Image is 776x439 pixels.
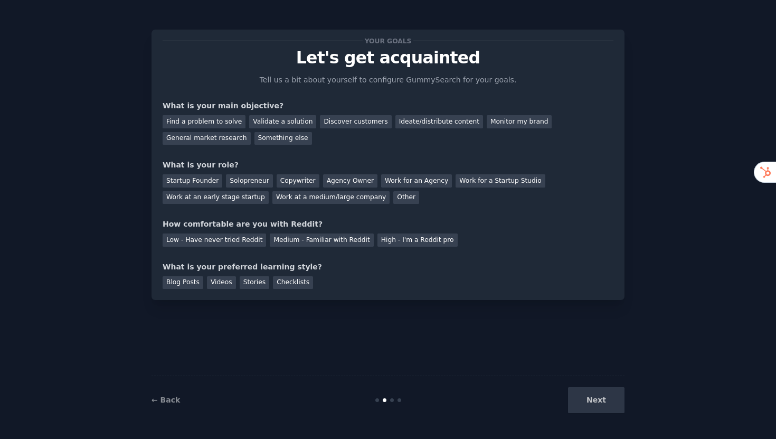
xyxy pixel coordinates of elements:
[163,132,251,145] div: General market research
[163,49,613,67] p: Let's get acquainted
[152,396,180,404] a: ← Back
[277,174,319,188] div: Copywriter
[163,115,245,128] div: Find a problem to solve
[163,261,613,273] div: What is your preferred learning style?
[320,115,391,128] div: Discover customers
[163,219,613,230] div: How comfortable are you with Reddit?
[240,276,269,289] div: Stories
[273,276,313,289] div: Checklists
[226,174,272,188] div: Solopreneur
[456,174,545,188] div: Work for a Startup Studio
[163,276,203,289] div: Blog Posts
[381,174,452,188] div: Work for an Agency
[163,233,266,247] div: Low - Have never tried Reddit
[270,233,373,247] div: Medium - Familiar with Reddit
[323,174,377,188] div: Agency Owner
[377,233,458,247] div: High - I'm a Reddit pro
[393,191,419,204] div: Other
[163,174,222,188] div: Startup Founder
[249,115,316,128] div: Validate a solution
[395,115,483,128] div: Ideate/distribute content
[272,191,390,204] div: Work at a medium/large company
[163,100,613,111] div: What is your main objective?
[207,276,236,289] div: Videos
[363,35,413,46] span: Your goals
[163,191,269,204] div: Work at an early stage startup
[254,132,312,145] div: Something else
[163,160,613,171] div: What is your role?
[487,115,552,128] div: Monitor my brand
[255,74,521,86] p: Tell us a bit about yourself to configure GummySearch for your goals.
